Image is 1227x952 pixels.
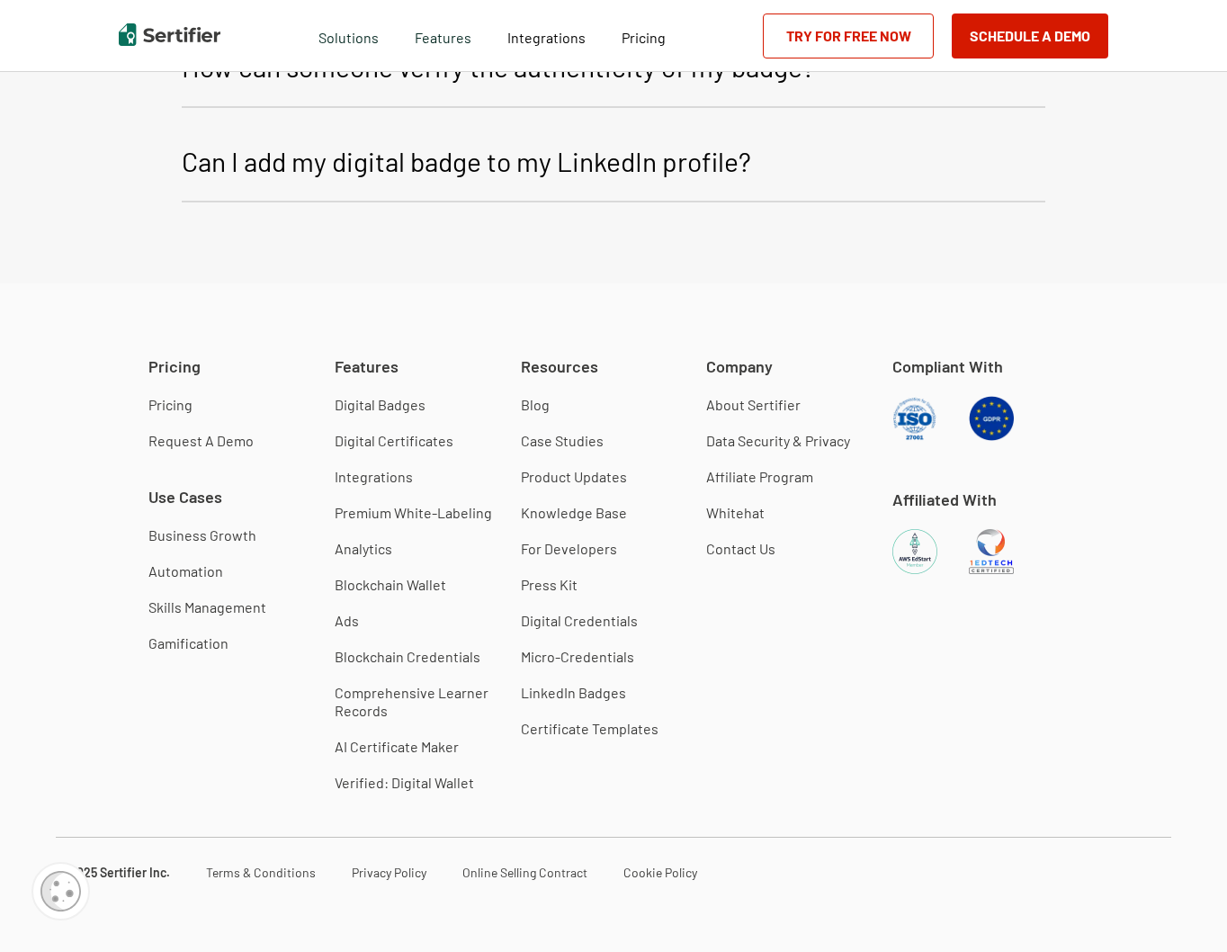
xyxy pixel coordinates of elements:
span: Company [706,355,773,378]
span: Features [415,24,471,47]
a: Contact Us [706,540,775,558]
img: 1EdTech Certified [969,529,1014,574]
img: GDPR Compliant [969,396,1014,441]
a: Pricing [148,396,193,414]
img: ISO Compliant [892,396,937,441]
a: Digital Credentials [521,612,638,630]
a: Ads [335,612,359,630]
span: Pricing [622,29,666,46]
a: For Developers [521,540,617,558]
iframe: Chat Widget [1137,866,1227,952]
a: Premium White-Labeling [335,504,492,522]
a: Digital Certificates [335,432,453,450]
a: Blockchain Wallet [335,576,446,594]
img: Sertifier | Digital Credentialing Platform [119,23,220,46]
a: Online Selling Contract [462,865,587,880]
a: Whitehat [706,504,765,522]
span: Affiliated With [892,489,997,511]
span: Integrations [507,29,586,46]
span: Features [335,355,399,378]
a: Digital Badges [335,396,425,414]
a: Press Kit [521,576,578,594]
a: Product Updates [521,468,627,486]
span: Solutions [318,24,379,47]
button: Can I add my digital badge to my LinkedIn profile? [182,126,1045,202]
a: © 2025 Sertifier Inc. [56,865,170,880]
a: Request A Demo [148,432,254,450]
a: Integrations [335,468,413,486]
img: AWS EdStart [892,529,937,574]
a: Terms & Conditions [206,865,316,880]
span: Pricing [148,355,201,378]
a: Automation [148,562,223,580]
a: Integrations [507,24,586,47]
a: Blockchain Credentials [335,648,480,666]
a: Privacy Policy [352,865,426,880]
a: Pricing [622,24,666,47]
a: AI Certificate Maker [335,738,459,756]
a: Blog [521,396,550,414]
span: Compliant With [892,355,1003,378]
a: Cookie Policy [623,865,697,880]
a: Comprehensive Learner Records [335,684,521,720]
p: Can I add my digital badge to my LinkedIn profile? [182,139,751,183]
a: LinkedIn Badges [521,684,626,702]
button: Schedule a Demo [952,13,1108,58]
a: Affiliate Program [706,468,813,486]
span: Use Cases [148,486,222,508]
a: Gamification [148,634,228,652]
a: Verified: Digital Wallet [335,774,474,792]
a: Skills Management [148,598,266,616]
a: About Sertifier [706,396,801,414]
a: Micro-Credentials [521,648,634,666]
a: Business Growth [148,526,256,544]
a: Certificate Templates [521,720,658,738]
a: Knowledge Base [521,504,627,522]
a: Try for Free Now [763,13,934,58]
a: Analytics [335,540,392,558]
img: Cookie Popup Icon [40,871,81,912]
a: Data Security & Privacy [706,432,850,450]
a: Case Studies [521,432,604,450]
span: Resources [521,355,598,378]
